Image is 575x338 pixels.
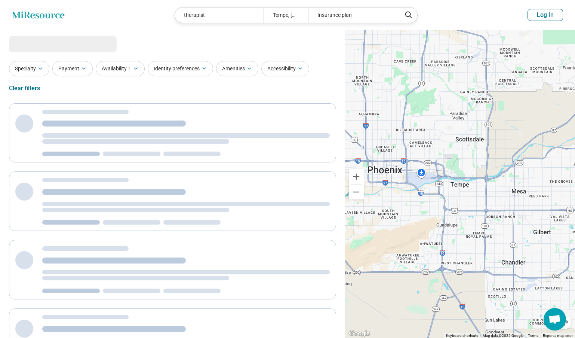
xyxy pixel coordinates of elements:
span: 1 [128,65,131,73]
div: Clear filters [9,79,40,97]
button: Amenities [216,61,258,76]
a: Report a map error [543,334,573,338]
button: Availability1 [96,61,145,76]
span: Map data ©2025 Google [483,334,523,338]
button: Specialty [9,61,49,76]
button: Payment [52,61,93,76]
button: Zoom out [349,185,364,200]
button: Accessibility [261,61,309,76]
a: Open chat [544,308,566,331]
button: Log In [528,9,563,21]
span: Loading... [9,36,72,51]
div: therapist [175,7,264,23]
button: Identity preferences [148,61,213,76]
div: Insurance plan [308,7,397,23]
a: Terms (opens in new tab) [528,334,538,338]
div: Tempe, [GEOGRAPHIC_DATA] [264,7,308,23]
button: Zoom in [349,169,364,184]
